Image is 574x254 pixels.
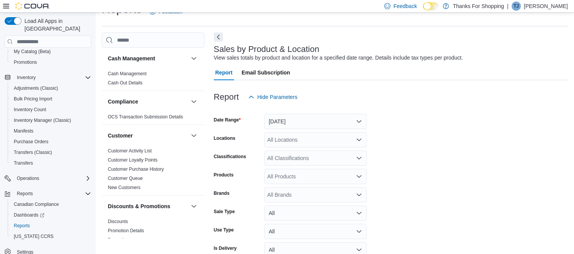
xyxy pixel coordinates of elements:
h3: Sales by Product & Location [214,45,319,54]
span: Hide Parameters [257,93,298,101]
span: Operations [14,174,91,183]
span: Canadian Compliance [11,200,91,209]
button: Inventory Count [8,104,94,115]
a: Inventory Manager (Classic) [11,116,74,125]
span: New Customers [108,184,140,191]
button: Next [214,32,223,42]
a: Reports [11,221,33,230]
button: Inventory Manager (Classic) [8,115,94,126]
button: Reports [14,189,36,198]
button: Adjustments (Classic) [8,83,94,94]
label: Products [214,172,234,178]
h3: Customer [108,132,133,139]
span: Inventory Count [14,107,46,113]
button: Transfers (Classic) [8,147,94,158]
span: Dashboards [14,212,44,218]
label: Classifications [214,154,246,160]
h3: Discounts & Promotions [108,202,170,210]
span: Transfers [14,160,33,166]
h3: Report [214,92,239,102]
span: Email Subscription [242,65,290,80]
button: Open list of options [356,192,362,198]
span: Promotions [11,58,91,67]
div: Compliance [102,112,205,125]
div: Tina Jansen [512,2,521,11]
span: Report [215,65,233,80]
button: Customer [108,132,188,139]
a: Inventory Count [11,105,49,114]
a: Bulk Pricing Import [11,94,55,104]
span: My Catalog (Beta) [11,47,91,56]
span: Adjustments (Classic) [11,84,91,93]
a: Customer Queue [108,176,143,181]
label: Brands [214,190,229,196]
span: Customer Purchase History [108,166,164,172]
button: Cash Management [108,55,188,62]
button: Operations [2,173,94,184]
span: Adjustments (Classic) [14,85,58,91]
span: Bulk Pricing Import [14,96,52,102]
span: Reports [11,221,91,230]
button: Inventory [2,72,94,83]
button: Promotions [8,57,94,68]
span: Feedback [394,2,417,10]
a: OCS Transaction Submission Details [108,114,183,120]
a: New Customers [108,185,140,190]
button: [US_STATE] CCRS [8,231,94,242]
span: Manifests [11,126,91,136]
span: Inventory Count [11,105,91,114]
label: Use Type [214,227,234,233]
a: Customer Activity List [108,148,152,154]
button: All [264,224,367,239]
button: Operations [14,174,42,183]
button: Compliance [108,98,188,105]
span: Inventory [14,73,91,82]
label: Sale Type [214,209,235,215]
a: Transfers (Classic) [11,148,55,157]
button: My Catalog (Beta) [8,46,94,57]
span: Discounts [108,218,128,225]
a: [US_STATE] CCRS [11,232,57,241]
span: Manifests [14,128,33,134]
span: Canadian Compliance [14,201,59,207]
span: Cash Management [108,71,146,77]
a: Cash Management [108,71,146,76]
button: Discounts & Promotions [189,202,198,211]
a: Cash Out Details [108,80,143,86]
a: Promotions [108,237,131,243]
span: Customer Queue [108,175,143,181]
div: View sales totals by product and location for a specified date range. Details include tax types p... [214,54,463,62]
label: Is Delivery [214,245,237,251]
span: Inventory Manager (Classic) [11,116,91,125]
button: Manifests [8,126,94,136]
a: Promotions [11,58,40,67]
a: Adjustments (Classic) [11,84,61,93]
button: Open list of options [356,137,362,143]
input: Dark Mode [423,2,439,10]
div: Cash Management [102,69,205,91]
div: Customer [102,146,205,195]
p: Thanks For Shopping [453,2,504,11]
button: Discounts & Promotions [108,202,188,210]
button: Reports [8,220,94,231]
button: Reports [2,188,94,199]
a: Discounts [108,219,128,224]
button: [DATE] [264,114,367,129]
span: Inventory Manager (Classic) [14,117,71,123]
span: Reports [14,189,91,198]
span: Load All Apps in [GEOGRAPHIC_DATA] [21,17,91,32]
button: Compliance [189,97,198,106]
h3: Cash Management [108,55,155,62]
button: Open list of options [356,173,362,180]
p: [PERSON_NAME] [524,2,568,11]
h3: Compliance [108,98,138,105]
button: Hide Parameters [245,89,301,105]
label: Locations [214,135,236,141]
button: Transfers [8,158,94,168]
a: Manifests [11,126,36,136]
button: Cash Management [189,54,198,63]
button: Open list of options [356,155,362,161]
